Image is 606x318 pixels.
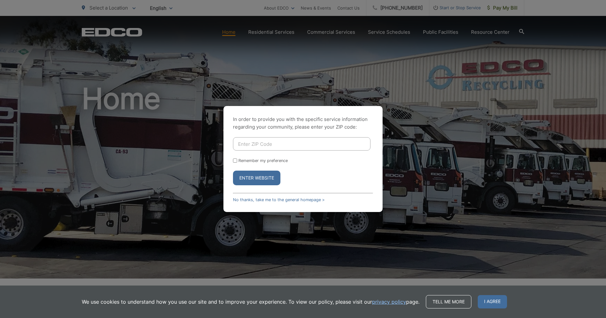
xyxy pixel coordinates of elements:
input: Enter ZIP Code [233,137,370,151]
button: Enter Website [233,171,280,185]
label: Remember my preference [238,158,288,163]
p: In order to provide you with the specific service information regarding your community, please en... [233,116,373,131]
span: I agree [478,295,507,308]
a: Tell me more [426,295,471,308]
p: We use cookies to understand how you use our site and to improve your experience. To view our pol... [82,298,419,306]
a: privacy policy [372,298,406,306]
a: No thanks, take me to the general homepage > [233,197,325,202]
